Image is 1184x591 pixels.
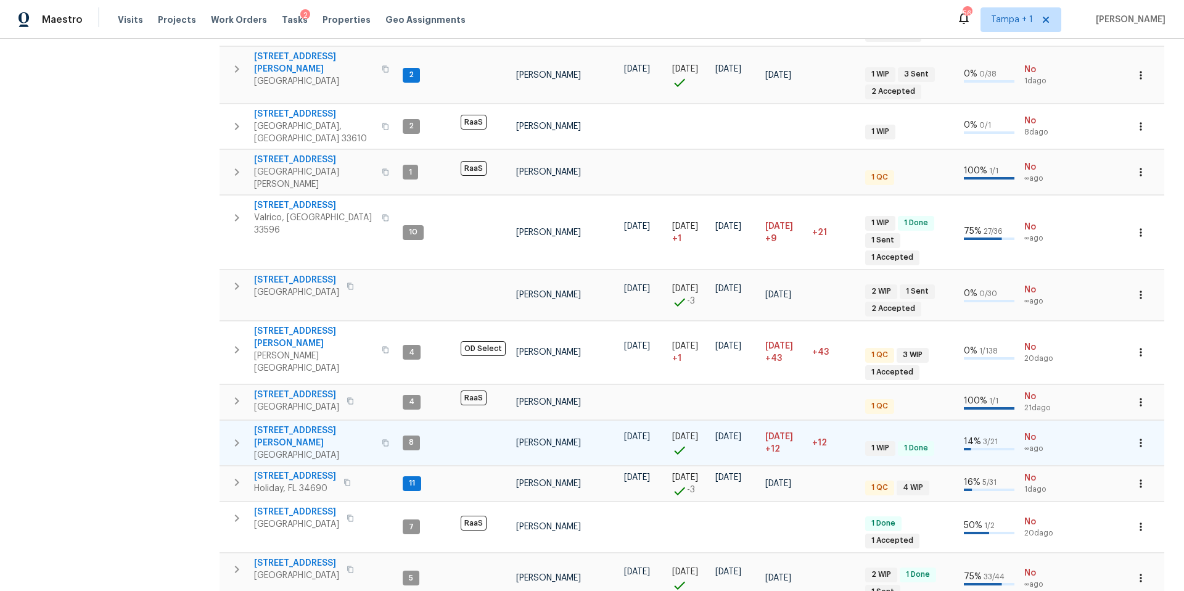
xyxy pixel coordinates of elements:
[866,172,893,183] span: 1 QC
[991,14,1033,26] span: Tampa + 1
[254,518,339,531] span: [GEOGRAPHIC_DATA]
[672,352,681,365] span: + 1
[765,71,791,80] span: [DATE]
[516,122,581,131] span: [PERSON_NAME]
[760,321,807,384] td: Scheduled to finish 43 day(s) late
[516,71,581,80] span: [PERSON_NAME]
[254,350,374,374] span: [PERSON_NAME][GEOGRAPHIC_DATA]
[516,291,581,299] span: [PERSON_NAME]
[667,321,710,384] td: Project started 1 days late
[964,167,987,175] span: 100 %
[516,523,581,531] span: [PERSON_NAME]
[516,168,581,176] span: [PERSON_NAME]
[667,466,710,501] td: Project started 3 days early
[624,432,650,441] span: [DATE]
[866,126,894,137] span: 1 WIP
[254,557,339,569] span: [STREET_ADDRESS]
[901,569,935,580] span: 1 Done
[866,286,896,297] span: 2 WIP
[866,350,893,360] span: 1 QC
[404,70,419,80] span: 2
[254,470,336,482] span: [STREET_ADDRESS]
[1024,431,1058,444] span: No
[979,122,991,129] span: 0 / 1
[715,473,741,482] span: [DATE]
[983,438,998,445] span: 3 / 21
[672,222,698,231] span: [DATE]
[979,70,997,78] span: 0 / 38
[254,154,374,166] span: [STREET_ADDRESS]
[765,233,776,245] span: +9
[404,397,419,407] span: 4
[254,389,339,401] span: [STREET_ADDRESS]
[254,286,339,299] span: [GEOGRAPHIC_DATA]
[866,535,918,546] span: 1 Accepted
[760,420,807,465] td: Scheduled to finish 12 day(s) late
[899,443,933,453] span: 1 Done
[812,228,827,237] span: +21
[866,304,920,314] span: 2 Accepted
[516,348,581,357] span: [PERSON_NAME]
[899,69,934,80] span: 3 Sent
[461,516,487,531] span: RaaS
[404,347,419,358] span: 4
[807,321,860,384] td: 43 day(s) past target finish date
[254,108,374,120] span: [STREET_ADDRESS]
[1024,484,1058,495] span: 1d ago
[765,291,791,299] span: [DATE]
[964,478,980,487] span: 16 %
[866,252,918,263] span: 1 Accepted
[254,120,374,145] span: [GEOGRAPHIC_DATA], [GEOGRAPHIC_DATA] 33610
[1024,296,1058,307] span: ∞ ago
[672,473,698,482] span: [DATE]
[765,432,793,441] span: [DATE]
[765,222,793,231] span: [DATE]
[404,573,418,584] span: 5
[964,227,982,236] span: 75 %
[1024,115,1058,127] span: No
[254,482,336,495] span: Holiday, FL 34690
[687,484,695,496] span: -3
[979,347,998,355] span: 1 / 138
[118,14,143,26] span: Visits
[461,341,506,356] span: OD Select
[866,69,894,80] span: 1 WIP
[1024,341,1058,353] span: No
[866,218,894,228] span: 1 WIP
[672,568,698,576] span: [DATE]
[624,568,650,576] span: [DATE]
[899,218,933,228] span: 1 Done
[866,401,893,411] span: 1 QC
[964,289,977,298] span: 0 %
[42,14,83,26] span: Maestro
[765,352,782,365] span: +43
[667,270,710,320] td: Project started 3 days early
[404,522,419,532] span: 7
[964,347,977,355] span: 0 %
[715,222,741,231] span: [DATE]
[672,342,698,350] span: [DATE]
[715,568,741,576] span: [DATE]
[866,367,918,378] span: 1 Accepted
[1024,127,1058,138] span: 8d ago
[254,325,374,350] span: [STREET_ADDRESS][PERSON_NAME]
[812,348,829,357] span: +43
[1024,64,1058,76] span: No
[323,14,371,26] span: Properties
[624,284,650,293] span: [DATE]
[1024,233,1058,244] span: ∞ ago
[984,522,995,529] span: 1 / 2
[1024,567,1058,579] span: No
[866,235,899,246] span: 1 Sent
[1024,353,1058,364] span: 20d ago
[964,437,981,446] span: 14 %
[964,397,987,405] span: 100 %
[807,420,860,465] td: 12 day(s) past target finish date
[254,506,339,518] span: [STREET_ADDRESS]
[1024,472,1058,484] span: No
[158,14,196,26] span: Projects
[984,573,1005,581] span: 33 / 44
[898,482,928,493] span: 4 WIP
[254,569,339,582] span: [GEOGRAPHIC_DATA]
[866,86,920,97] span: 2 Accepted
